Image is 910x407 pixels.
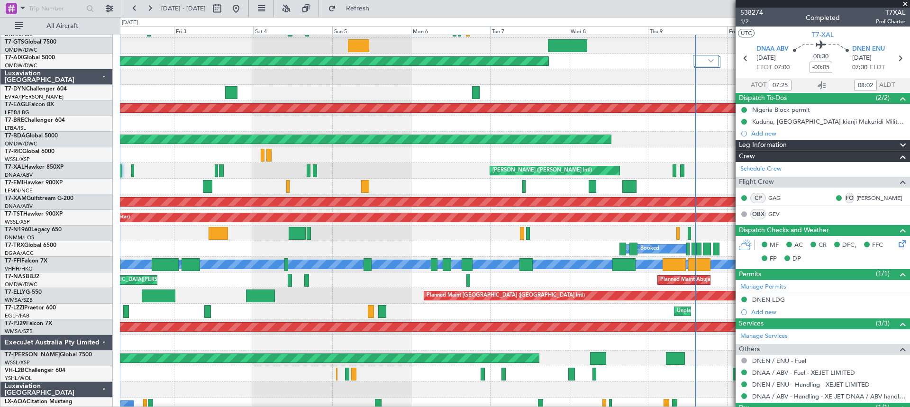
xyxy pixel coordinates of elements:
[5,164,64,170] a: T7-XALHawker 850XP
[332,26,411,35] div: Sun 5
[5,187,33,194] a: LFMN/NCE
[739,140,787,151] span: Leg Information
[5,55,23,61] span: T7-AIX
[5,149,55,154] a: T7-RICGlobal 6000
[5,196,73,201] a: T7-XAMGulfstream G-200
[5,305,24,311] span: T7-LZZI
[740,18,763,26] span: 1/2
[752,380,870,389] a: DNEN / ENU - Handling - XEJET LIMITED
[677,304,833,318] div: Unplanned Maint [GEOGRAPHIC_DATA] ([GEOGRAPHIC_DATA])
[752,118,905,126] div: Kaduna, [GEOGRAPHIC_DATA] kianji Makuridi Military Field Approval [DATE]-[DATE]
[5,321,52,326] a: T7-PJ29Falcon 7X
[5,125,26,132] a: LTBA/ISL
[806,13,840,23] div: Completed
[5,180,23,186] span: T7-EMI
[768,210,790,218] a: GEV
[5,211,23,217] span: T7-TST
[876,318,890,328] span: (3/3)
[5,164,24,170] span: T7-XAL
[854,80,877,91] input: --:--
[338,5,378,12] span: Refresh
[5,227,31,233] span: T7-N1960
[769,80,792,91] input: --:--
[5,102,54,108] a: T7-EAGLFalcon 8X
[5,118,65,123] a: T7-BREChallenger 604
[5,118,24,123] span: T7-BRE
[174,26,253,35] div: Fri 3
[5,156,30,163] a: WSSL/XSP
[756,45,789,54] span: DNAA ABV
[5,265,33,272] a: VHHH/HKG
[95,26,174,35] div: Thu 2
[5,289,42,295] a: T7-ELLYG-550
[5,352,60,358] span: T7-[PERSON_NAME]
[876,93,890,103] span: (2/2)
[5,274,26,280] span: T7-NAS
[870,63,885,72] span: ELDT
[852,63,867,72] span: 07:30
[751,308,905,316] div: Add new
[792,254,801,264] span: DP
[5,86,26,92] span: T7-DYN
[751,81,766,90] span: ATOT
[740,332,788,341] a: Manage Services
[739,269,761,280] span: Permits
[25,23,100,29] span: All Aircraft
[5,352,92,358] a: T7-[PERSON_NAME]Global 7500
[5,250,34,257] a: DGAA/ACC
[770,241,779,250] span: MF
[5,102,28,108] span: T7-EAGL
[856,194,902,202] a: [PERSON_NAME]
[739,177,774,188] span: Flight Crew
[879,81,895,90] span: ALDT
[5,140,37,147] a: OMDW/DWC
[5,359,30,366] a: WSSL/XSP
[5,39,56,45] a: T7-GTSGlobal 7500
[411,26,490,35] div: Mon 6
[629,242,659,256] div: A/C Booked
[5,227,62,233] a: T7-N1960Legacy 650
[5,328,33,335] a: WMSA/SZB
[756,54,776,63] span: [DATE]
[739,225,829,236] span: Dispatch Checks and Weather
[5,375,32,382] a: YSHL/WOL
[5,289,26,295] span: T7-ELLY
[739,151,755,162] span: Crew
[5,274,39,280] a: T7-NASBBJ2
[648,26,727,35] div: Thu 9
[5,46,37,54] a: OMDW/DWC
[5,180,63,186] a: T7-EMIHawker 900XP
[752,357,806,365] a: DNEN / ENU - Fuel
[122,19,138,27] div: [DATE]
[774,63,790,72] span: 07:00
[876,8,905,18] span: T7XAL
[813,52,828,62] span: 00:30
[5,321,26,326] span: T7-PJ29
[750,209,766,219] div: OBX
[740,282,786,292] a: Manage Permits
[708,59,714,63] img: arrow-gray.svg
[5,281,37,288] a: OMDW/DWC
[727,26,806,35] div: Fri 10
[427,289,585,303] div: Planned Maint [GEOGRAPHIC_DATA] ([GEOGRAPHIC_DATA] Intl)
[5,297,33,304] a: WMSA/SZB
[5,55,55,61] a: T7-AIXGlobal 5000
[752,369,855,377] a: DNAA / ABV - Fuel - XEJET LIMITED
[876,269,890,279] span: (1/1)
[5,312,29,319] a: EGLF/FAB
[739,93,787,104] span: Dispatch To-Dos
[29,1,83,16] input: Trip Number
[5,149,22,154] span: T7-RIC
[819,241,827,250] span: CR
[5,399,73,405] a: LX-AOACitation Mustang
[5,368,25,373] span: VH-L2B
[740,8,763,18] span: 538274
[324,1,381,16] button: Refresh
[5,203,33,210] a: DNAA/ABV
[812,30,834,40] span: T7-XAL
[750,193,766,203] div: CP
[5,399,27,405] span: LX-AOA
[752,392,905,400] a: DNAA / ABV - Handling - XE JET DNAA / ABV handling
[740,164,782,174] a: Schedule Crew
[5,218,30,226] a: WSSL/XSP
